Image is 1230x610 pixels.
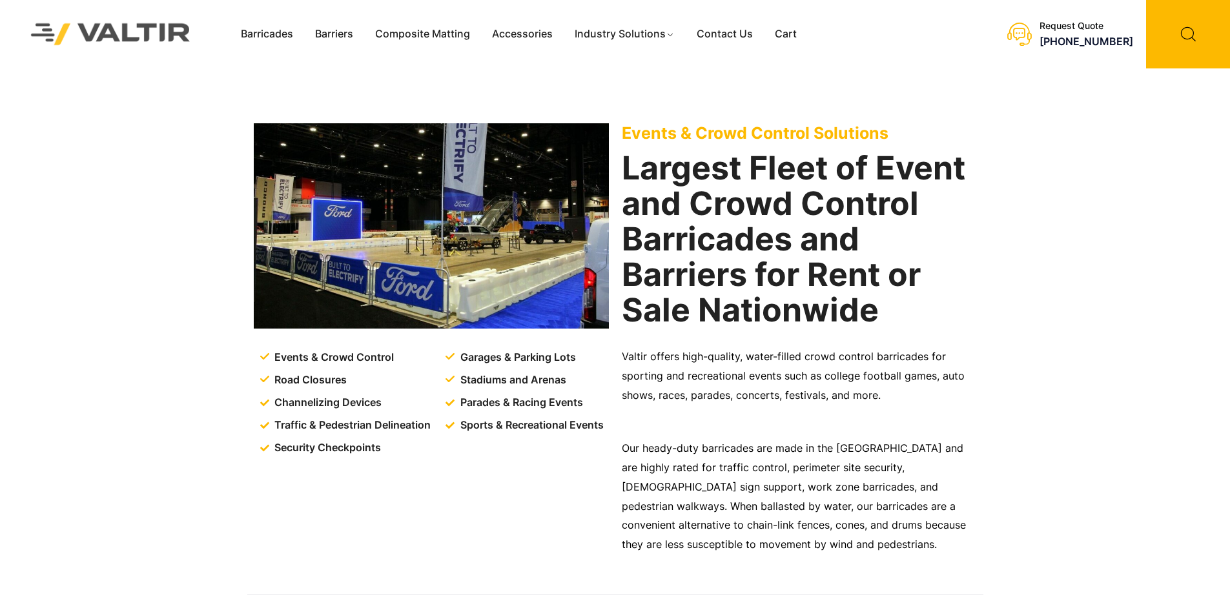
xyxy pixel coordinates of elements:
[622,347,977,405] p: Valtir offers high-quality, water-filled crowd control barricades for sporting and recreational e...
[457,371,566,390] span: Stadiums and Arenas
[14,6,207,61] img: Valtir Rentals
[622,439,977,555] p: Our heady-duty barricades are made in the [GEOGRAPHIC_DATA] and are highly rated for traffic cont...
[271,348,394,367] span: Events & Crowd Control
[481,25,564,44] a: Accessories
[622,123,977,143] p: Events & Crowd Control Solutions
[457,416,604,435] span: Sports & Recreational Events
[457,393,583,412] span: Parades & Racing Events
[1040,35,1133,48] a: [PHONE_NUMBER]
[764,25,808,44] a: Cart
[1040,21,1133,32] div: Request Quote
[271,438,381,458] span: Security Checkpoints
[271,416,431,435] span: Traffic & Pedestrian Delineation
[457,348,576,367] span: Garages & Parking Lots
[230,25,304,44] a: Barricades
[271,371,347,390] span: Road Closures
[304,25,364,44] a: Barriers
[622,150,977,328] h2: Largest Fleet of Event and Crowd Control Barricades and Barriers for Rent or Sale Nationwide
[271,393,382,412] span: Channelizing Devices
[564,25,686,44] a: Industry Solutions
[686,25,764,44] a: Contact Us
[364,25,481,44] a: Composite Matting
